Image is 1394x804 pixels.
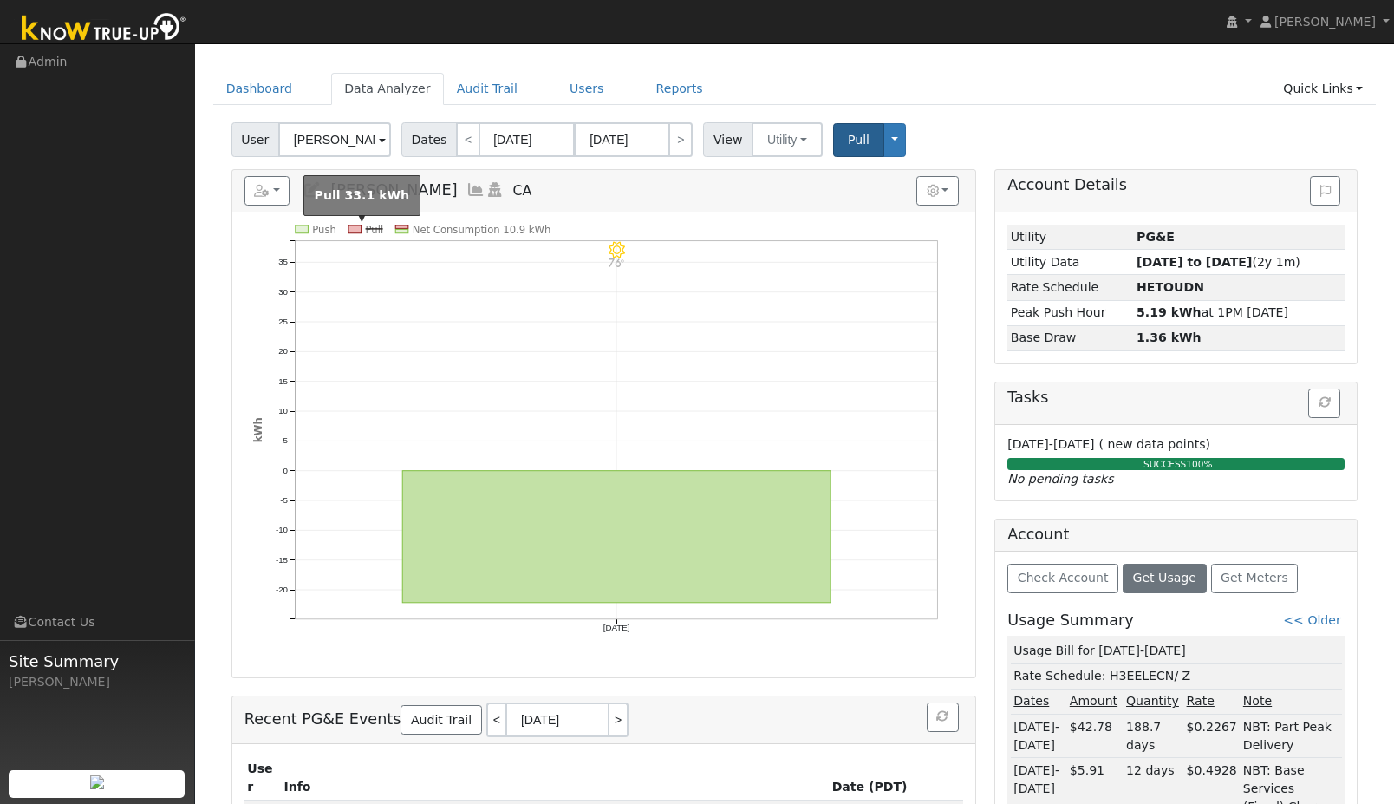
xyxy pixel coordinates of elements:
a: < [456,122,480,157]
a: Audit Trail [401,705,481,735]
u: Dates [1013,694,1049,708]
div: [PERSON_NAME] [9,673,186,691]
h5: Recent PG&E Events [244,703,963,737]
span: 100% [1186,459,1212,469]
u: Quantity [1126,694,1179,708]
div: SUCCESS [1003,458,1352,472]
a: Multi-Series Graph [466,181,485,199]
text: -15 [276,555,289,565]
button: Pull [833,123,884,157]
h5: Tasks [1007,389,1345,407]
th: Date (PDT) [829,756,963,800]
td: Base Draw [1007,325,1133,350]
td: NBT: Part Peak Delivery [1240,715,1341,758]
strong: ID: 17346990, authorized: 09/29/25 [1137,230,1175,244]
a: < [486,703,505,737]
img: Know True-Up [13,10,195,49]
td: Rate Schedule: H3EELECN [1011,663,1342,689]
text: Pull [365,224,383,236]
text: -20 [276,585,289,595]
div: $0.4928 [1187,762,1237,780]
a: Users [557,73,617,105]
span: [DATE]-[DATE] [1007,437,1094,451]
text: [DATE] [603,624,630,633]
td: Usage Bill for [DATE]-[DATE] [1011,639,1342,664]
td: [DATE]-[DATE] [1011,715,1066,758]
h5: Account Details [1007,176,1345,194]
h5: Account [1007,526,1069,543]
div: $0.2267 [1187,718,1237,736]
div: 188.7 days [1126,718,1181,755]
text: -5 [280,495,288,505]
a: Dashboard [213,73,306,105]
td: at 1PM [DATE] [1134,300,1345,325]
th: User [244,756,281,800]
span: Dates [401,122,457,157]
h5: Usage Summary [1007,611,1133,630]
text: 0 [283,466,288,475]
text: kWh [251,417,264,442]
div: 12 days [1126,762,1181,780]
u: Rate [1187,694,1215,708]
td: Peak Push Hour [1007,300,1133,325]
span: Get Meters [1221,571,1288,585]
span: Site Summary [9,650,186,673]
span: Check Account [1018,571,1109,585]
a: Quick Links [1270,73,1376,105]
text: 10 [278,406,288,415]
text: 30 [278,287,288,297]
a: > [668,122,693,157]
div: Pull 33.1 kWh [303,175,420,216]
a: > [609,703,629,737]
th: Info [281,756,829,800]
span: [PERSON_NAME] [330,181,457,199]
strong: 1.36 kWh [1137,330,1202,344]
text: Push [312,224,336,236]
a: Login As (last Never) [485,181,505,199]
text: 35 [278,258,288,267]
button: Check Account [1007,564,1118,593]
u: Note [1243,694,1272,708]
a: << Older [1283,613,1340,627]
strong: [DATE] to [DATE] [1137,255,1252,269]
text: 25 [278,317,288,326]
span: View [703,122,752,157]
input: Select a User [278,122,391,157]
text: -10 [276,526,289,535]
button: Get Usage [1123,564,1207,593]
td: Utility [1007,225,1133,250]
rect: onclick="" [402,471,831,603]
button: Issue History [1310,176,1340,206]
span: Pull [848,133,870,147]
u: Amount [1070,694,1117,708]
img: retrieve [90,775,104,789]
text: 20 [278,347,288,356]
button: Utility [752,122,823,157]
a: Audit Trail [444,73,531,105]
strong: 5.19 kWh [1137,305,1202,319]
span: CA [513,182,532,199]
td: Utility Data [1007,250,1133,275]
text: 5 [283,436,288,446]
span: [PERSON_NAME] [1274,15,1376,29]
a: Data Analyzer [331,73,444,105]
text: Net Consumption 10.9 kWh [413,224,551,236]
i: No pending tasks [1007,472,1113,486]
td: $42.78 [1066,715,1123,758]
button: Refresh [1308,389,1340,418]
span: Get Usage [1133,571,1196,585]
span: (2y 1m) [1137,255,1300,269]
a: Reports [643,73,716,105]
button: Get Meters [1211,564,1299,593]
text: 15 [278,376,288,386]
button: Refresh [927,703,959,732]
td: Rate Schedule [1007,275,1133,300]
span: / Z [1174,669,1190,683]
p: 76° [602,258,631,268]
span: User [231,122,279,157]
i: 9/16 - MostlyClear [608,242,624,258]
strong: Z [1137,280,1204,294]
span: ( new data points) [1099,437,1210,451]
